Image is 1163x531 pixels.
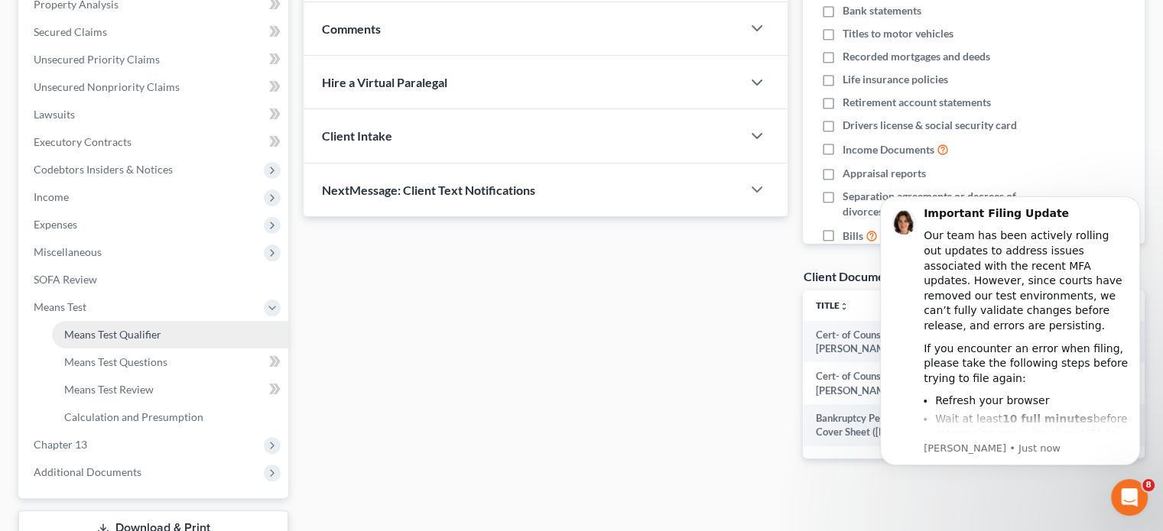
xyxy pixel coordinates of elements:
div: Client Documents [803,268,901,284]
span: Expenses [34,218,77,231]
span: Means Test Questions [64,355,167,368]
iframe: Intercom notifications message [857,177,1163,523]
span: Means Test Review [64,383,154,396]
span: Comments [322,21,381,36]
span: Separation agreements or decrees of divorces [843,189,1046,219]
td: Cert- of Counseling - [PERSON_NAME].pdf [803,362,928,404]
span: Appraisal reports [843,166,926,181]
i: unfold_more [839,302,848,311]
a: Calculation and Presumption [52,403,288,431]
span: Codebtors Insiders & Notices [34,163,173,176]
span: 8 [1142,479,1155,491]
span: Hire a Virtual Paralegal [322,75,447,89]
a: Secured Claims [21,18,288,46]
span: SOFA Review [34,273,97,286]
span: Chapter 13 [34,438,87,451]
span: Means Test Qualifier [64,328,161,341]
a: Executory Contracts [21,128,288,156]
span: Calculation and Presumption [64,410,203,423]
a: Means Test Qualifier [52,321,288,348]
span: Titles to motor vehicles [843,26,953,41]
span: Lawsuits [34,108,75,121]
span: Unsecured Nonpriority Claims [34,80,180,93]
a: Means Test Questions [52,348,288,376]
span: Bank statements [843,3,921,18]
span: Bills [843,228,863,244]
a: Unsecured Nonpriority Claims [21,73,288,101]
span: Drivers license & social security card [843,118,1017,133]
span: Retirement account statements [843,95,991,110]
td: Cert- of Counseling - [PERSON_NAME].pdf [803,321,928,363]
a: SOFA Review [21,266,288,293]
span: Life insurance policies [843,72,948,87]
span: Executory Contracts [34,135,132,148]
span: Client Intake [322,128,392,143]
a: Unsecured Priority Claims [21,46,288,73]
span: NextMessage: Client Text Notifications [322,183,535,197]
span: Means Test [34,300,86,313]
span: Miscellaneous [34,245,102,258]
a: Titleunfold_more [815,299,848,311]
span: Income Documents [843,142,934,157]
span: Additional Documents [34,465,141,478]
td: Bankruptcy Petition Cover Sheet ([DATE]) [803,404,928,446]
span: Unsecured Priority Claims [34,53,160,66]
iframe: Intercom live chat [1111,479,1148,516]
a: Means Test Review [52,376,288,403]
span: Income [34,190,69,203]
a: Lawsuits [21,101,288,128]
span: Secured Claims [34,25,107,38]
span: Recorded mortgages and deeds [843,49,990,64]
